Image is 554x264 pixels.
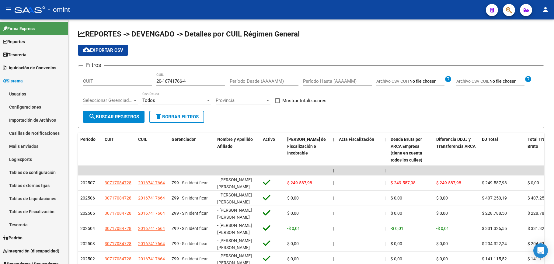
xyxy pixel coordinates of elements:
[83,47,123,53] span: Exportar CSV
[490,79,524,84] input: Archivo CSV CUIL
[217,177,252,189] span: - [PERSON_NAME] [PERSON_NAME]
[482,211,507,216] span: $ 228.788,50
[533,243,548,258] div: Open Intercom Messenger
[287,180,312,185] span: $ 249.587,98
[172,211,208,216] span: Z99 - Sin Identificar
[89,114,139,120] span: Buscar Registros
[382,133,388,167] datatable-header-cell: |
[80,137,96,142] span: Período
[376,79,409,84] span: Archivo CSV CUIT
[102,133,136,167] datatable-header-cell: CUIT
[5,6,12,13] mat-icon: menu
[333,211,334,216] span: |
[333,180,334,185] span: |
[336,133,382,167] datatable-header-cell: Acta Fiscalización
[217,137,253,149] span: Nombre y Apellido Afiliado
[482,241,507,246] span: $ 204.322,24
[333,226,334,231] span: |
[333,196,334,200] span: |
[78,45,128,56] button: Exportar CSV
[105,180,131,185] span: 30717084728
[138,256,165,261] span: 20167417664
[105,226,131,231] span: 30717084728
[333,241,334,246] span: |
[436,196,448,200] span: $ 0,00
[385,180,385,185] span: |
[142,98,155,103] span: Todos
[3,248,59,254] span: Integración (discapacidad)
[479,133,525,167] datatable-header-cell: DJ Total
[83,46,90,54] mat-icon: cloud_download
[482,180,507,185] span: $ 249.587,98
[287,211,299,216] span: $ 0,00
[105,137,114,142] span: CUIT
[83,98,132,103] span: Seleccionar Gerenciador
[80,211,95,216] span: 202505
[3,64,56,71] span: Liquidación de Convenios
[436,226,449,231] span: -$ 0,01
[528,226,552,231] span: $ 331.326,56
[436,180,461,185] span: $ 249.587,98
[80,180,95,185] span: 202507
[138,226,165,231] span: 20167417664
[136,133,169,167] datatable-header-cell: CUIL
[528,180,539,185] span: $ 0,00
[105,196,131,200] span: 30717084728
[78,133,102,167] datatable-header-cell: Período
[172,137,196,142] span: Gerenciador
[436,241,448,246] span: $ 0,00
[155,113,162,120] mat-icon: delete
[333,168,334,173] span: |
[528,256,552,261] span: $ 141.115,52
[287,196,299,200] span: $ 0,00
[385,168,386,173] span: |
[436,211,448,216] span: $ 0,00
[217,238,252,250] span: - [PERSON_NAME] [PERSON_NAME]
[287,256,299,261] span: $ 0,00
[285,133,330,167] datatable-header-cell: Deuda Bruta Neto de Fiscalización e Incobrable
[482,196,507,200] span: $ 407.250,19
[391,180,416,185] span: $ 249.587,98
[172,241,208,246] span: Z99 - Sin Identificar
[138,137,147,142] span: CUIL
[391,256,402,261] span: $ 0,00
[482,137,498,142] span: DJ Total
[287,226,300,231] span: -$ 0,01
[436,256,448,261] span: $ 0,00
[287,241,299,246] span: $ 0,00
[385,211,385,216] span: |
[217,223,252,235] span: - [PERSON_NAME] [PERSON_NAME]
[3,234,23,241] span: Padrón
[216,98,265,103] span: Provincia
[138,180,165,185] span: 20167417664
[434,133,479,167] datatable-header-cell: Diferencia DDJJ y Transferencia ARCA
[542,6,549,13] mat-icon: person
[444,75,452,83] mat-icon: help
[339,137,374,142] span: Acta Fiscalización
[260,133,285,167] datatable-header-cell: Activo
[333,137,334,142] span: |
[138,241,165,246] span: 20167417664
[528,211,552,216] span: $ 228.788,50
[105,256,131,261] span: 30717084728
[482,256,507,261] span: $ 141.115,52
[436,137,476,149] span: Diferencia DDJJ y Transferencia ARCA
[409,79,444,84] input: Archivo CSV CUIT
[48,3,70,16] span: - omint
[391,196,402,200] span: $ 0,00
[172,226,208,231] span: Z99 - Sin Identificar
[172,256,208,261] span: Z99 - Sin Identificar
[83,61,104,69] h3: Filtros
[456,79,490,84] span: Archivo CSV CUIL
[172,196,208,200] span: Z99 - Sin Identificar
[169,133,215,167] datatable-header-cell: Gerenciador
[385,256,385,261] span: |
[83,111,145,123] button: Buscar Registros
[385,137,386,142] span: |
[524,75,532,83] mat-icon: help
[385,196,385,200] span: |
[391,211,402,216] span: $ 0,00
[215,133,260,167] datatable-header-cell: Nombre y Apellido Afiliado
[78,30,300,38] span: REPORTES -> DEVENGADO -> Detalles por CUIL Régimen General
[385,226,385,231] span: |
